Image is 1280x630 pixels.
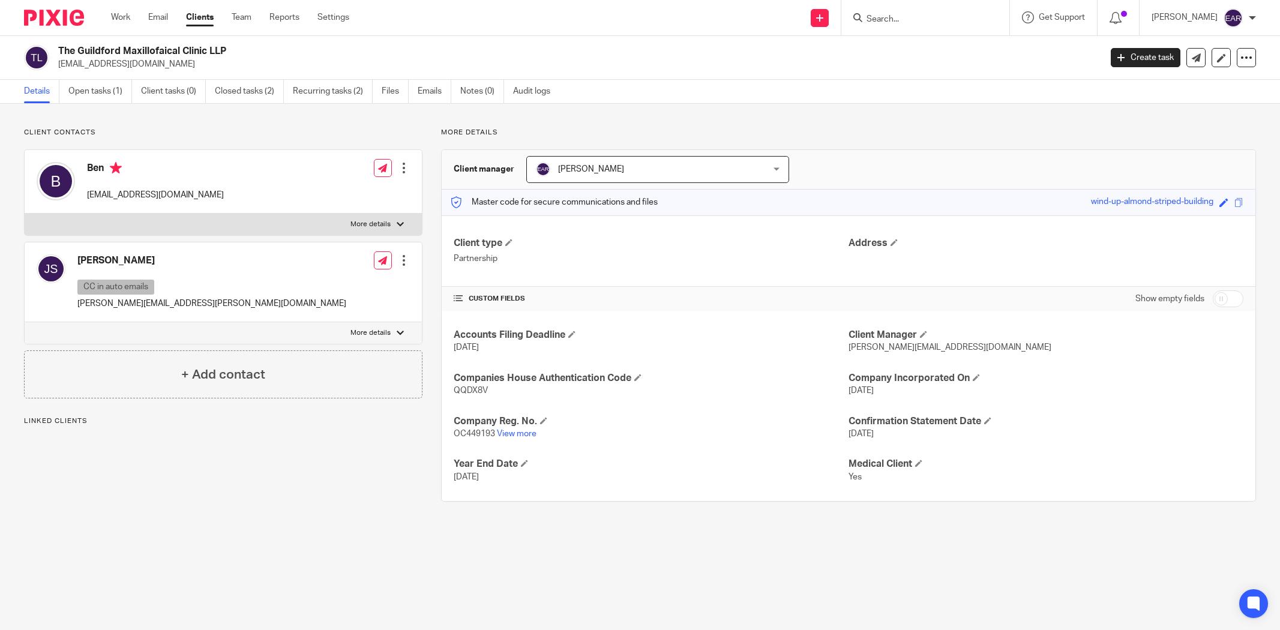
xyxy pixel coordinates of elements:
a: Details [24,80,59,103]
label: Show empty fields [1135,293,1204,305]
span: Yes [849,473,862,481]
a: Closed tasks (2) [215,80,284,103]
img: svg%3E [37,162,75,200]
h4: [PERSON_NAME] [77,254,346,267]
p: [EMAIL_ADDRESS][DOMAIN_NAME] [87,189,224,201]
p: [PERSON_NAME] [1152,11,1218,23]
h4: Companies House Authentication Code [454,372,849,385]
a: Audit logs [513,80,559,103]
a: Work [111,11,130,23]
img: svg%3E [37,254,65,283]
p: More details [350,220,391,229]
a: Settings [317,11,349,23]
img: Pixie [24,10,84,26]
img: svg%3E [1224,8,1243,28]
h4: + Add contact [181,365,265,384]
span: OC449193 [454,430,495,438]
input: Search [865,14,973,25]
p: [EMAIL_ADDRESS][DOMAIN_NAME] [58,58,1093,70]
i: Primary [110,162,122,174]
span: [DATE] [454,343,479,352]
span: QQDX8V [454,386,488,395]
a: Recurring tasks (2) [293,80,373,103]
a: Emails [418,80,451,103]
p: Linked clients [24,416,422,426]
h4: Company Reg. No. [454,415,849,428]
h4: CUSTOM FIELDS [454,294,849,304]
span: [DATE] [849,430,874,438]
h4: Client type [454,237,849,250]
h3: Client manager [454,163,514,175]
p: CC in auto emails [77,280,154,295]
a: Reports [269,11,299,23]
h2: The Guildford Maxillofaical Clinic LLP [58,45,886,58]
h4: Confirmation Statement Date [849,415,1243,428]
a: Team [232,11,251,23]
a: Notes (0) [460,80,504,103]
a: View more [497,430,536,438]
div: wind-up-almond-striped-building [1091,196,1213,209]
span: Get Support [1039,13,1085,22]
a: Open tasks (1) [68,80,132,103]
p: Master code for secure communications and files [451,196,658,208]
span: [DATE] [454,473,479,481]
a: Files [382,80,409,103]
p: Partnership [454,253,849,265]
a: Clients [186,11,214,23]
a: Client tasks (0) [141,80,206,103]
span: [DATE] [849,386,874,395]
span: [PERSON_NAME] [558,165,624,173]
h4: Year End Date [454,458,849,470]
span: [PERSON_NAME][EMAIL_ADDRESS][DOMAIN_NAME] [849,343,1051,352]
a: Email [148,11,168,23]
p: More details [350,328,391,338]
h4: Medical Client [849,458,1243,470]
h4: Client Manager [849,329,1243,341]
p: Client contacts [24,128,422,137]
p: [PERSON_NAME][EMAIL_ADDRESS][PERSON_NAME][DOMAIN_NAME] [77,298,346,310]
h4: Address [849,237,1243,250]
a: Create task [1111,48,1180,67]
h4: Accounts Filing Deadline [454,329,849,341]
p: More details [441,128,1256,137]
h4: Ben [87,162,224,177]
img: svg%3E [24,45,49,70]
h4: Company Incorporated On [849,372,1243,385]
img: svg%3E [536,162,550,176]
